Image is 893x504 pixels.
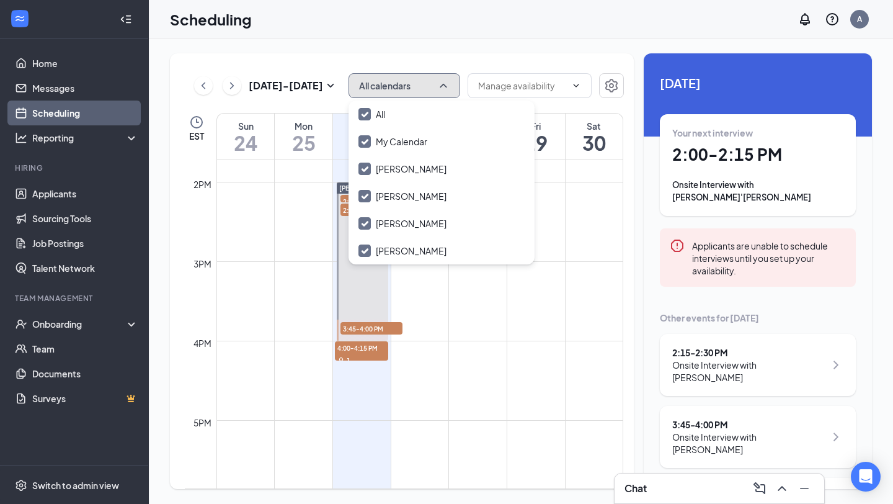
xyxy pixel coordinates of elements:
[797,12,812,27] svg: Notifications
[170,9,252,30] h1: Scheduling
[599,73,624,98] button: Settings
[249,79,323,92] h3: [DATE] - [DATE]
[340,322,402,335] span: 3:45-4:00 PM
[794,479,814,498] button: Minimize
[660,312,856,324] div: Other events for [DATE]
[672,127,843,139] div: Your next interview
[339,184,391,192] span: [PERSON_NAME]
[672,359,825,384] div: Onsite Interview with [PERSON_NAME]
[857,14,862,24] div: A
[32,256,138,281] a: Talent Network
[507,114,565,160] a: August 29, 2025
[217,114,274,160] a: August 24, 2025
[851,462,881,492] div: Open Intercom Messenger
[797,481,812,496] svg: Minimize
[672,418,825,431] div: 3:45 - 4:00 PM
[672,431,825,456] div: Onsite Interview with [PERSON_NAME]
[194,76,213,95] button: ChevronLeft
[197,78,210,93] svg: ChevronLeft
[772,479,792,498] button: ChevronUp
[692,238,846,277] div: Applicants are unable to schedule interviews until you set up your availability.
[829,358,843,372] svg: ChevronRight
[32,479,119,492] div: Switch to admin view
[670,238,685,253] svg: Error
[15,163,136,173] div: Hiring
[333,120,391,132] div: Tue
[349,73,460,98] button: All calendarsChevronUp
[32,51,138,76] a: Home
[32,132,139,144] div: Reporting
[478,79,566,92] input: Manage availability
[333,132,391,153] h1: 26
[437,79,450,92] svg: ChevronUp
[275,132,332,153] h1: 25
[226,78,238,93] svg: ChevronRight
[32,206,138,231] a: Sourcing Tools
[340,204,402,216] span: 2:15-2:30 PM
[32,361,138,386] a: Documents
[275,120,332,132] div: Mon
[752,481,767,496] svg: ComposeMessage
[333,114,391,160] a: August 26, 2025
[507,120,565,132] div: Fri
[191,416,214,430] div: 5pm
[15,293,136,304] div: Team Management
[32,318,128,330] div: Onboarding
[335,341,388,354] span: 4:00-4:15 PM
[571,81,581,91] svg: ChevronDown
[223,76,241,95] button: ChevronRight
[624,482,647,495] h3: Chat
[672,179,843,204] div: Onsite Interview with [PERSON_NAME]'[PERSON_NAME]
[829,430,843,444] svg: ChevronRight
[507,132,565,153] h1: 29
[825,12,840,27] svg: QuestionInfo
[347,356,350,365] span: 1
[189,130,204,142] span: EST
[566,132,623,153] h1: 30
[15,479,27,492] svg: Settings
[275,114,332,160] a: August 25, 2025
[32,76,138,101] a: Messages
[189,115,204,130] svg: Clock
[660,73,856,92] span: [DATE]
[750,479,770,498] button: ComposeMessage
[120,13,132,25] svg: Collapse
[217,120,274,132] div: Sun
[566,114,623,160] a: August 30, 2025
[775,481,789,496] svg: ChevronUp
[337,357,345,364] svg: User
[672,346,825,359] div: 2:15 - 2:30 PM
[15,318,27,330] svg: UserCheck
[32,336,138,361] a: Team
[15,132,27,144] svg: Analysis
[217,132,274,153] h1: 24
[14,12,26,25] svg: WorkstreamLogo
[191,178,214,191] div: 2pm
[32,101,138,125] a: Scheduling
[191,336,214,350] div: 4pm
[32,231,138,256] a: Job Postings
[340,195,402,207] span: 2:00-2:15 PM
[191,257,214,271] div: 3pm
[604,78,619,93] svg: Settings
[323,78,338,93] svg: SmallChevronDown
[32,386,138,411] a: SurveysCrown
[672,144,843,165] h1: 2:00 - 2:15 PM
[566,120,623,132] div: Sat
[32,181,138,206] a: Applicants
